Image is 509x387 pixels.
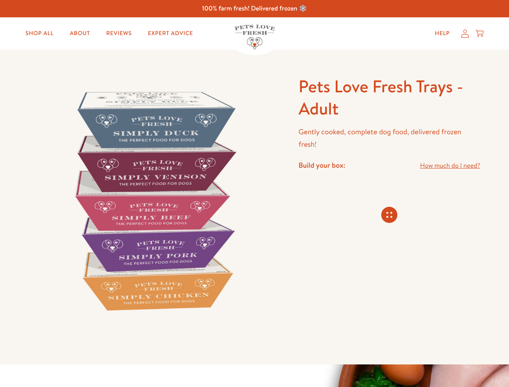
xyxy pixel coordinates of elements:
[299,75,480,119] h1: Pets Love Fresh Trays - Adult
[63,25,96,42] a: About
[29,75,279,326] img: Pets Love Fresh Trays - Adult
[420,160,480,171] a: How much do I need?
[235,25,275,49] img: Pets Love Fresh
[141,25,199,42] a: Expert Advice
[299,126,480,150] p: Gently cooked, complete dog food, delivered frozen fresh!
[299,160,345,170] h4: Build your box:
[428,25,456,42] a: Help
[19,25,60,42] a: Shop All
[100,25,138,42] a: Reviews
[381,207,397,223] svg: Connecting store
